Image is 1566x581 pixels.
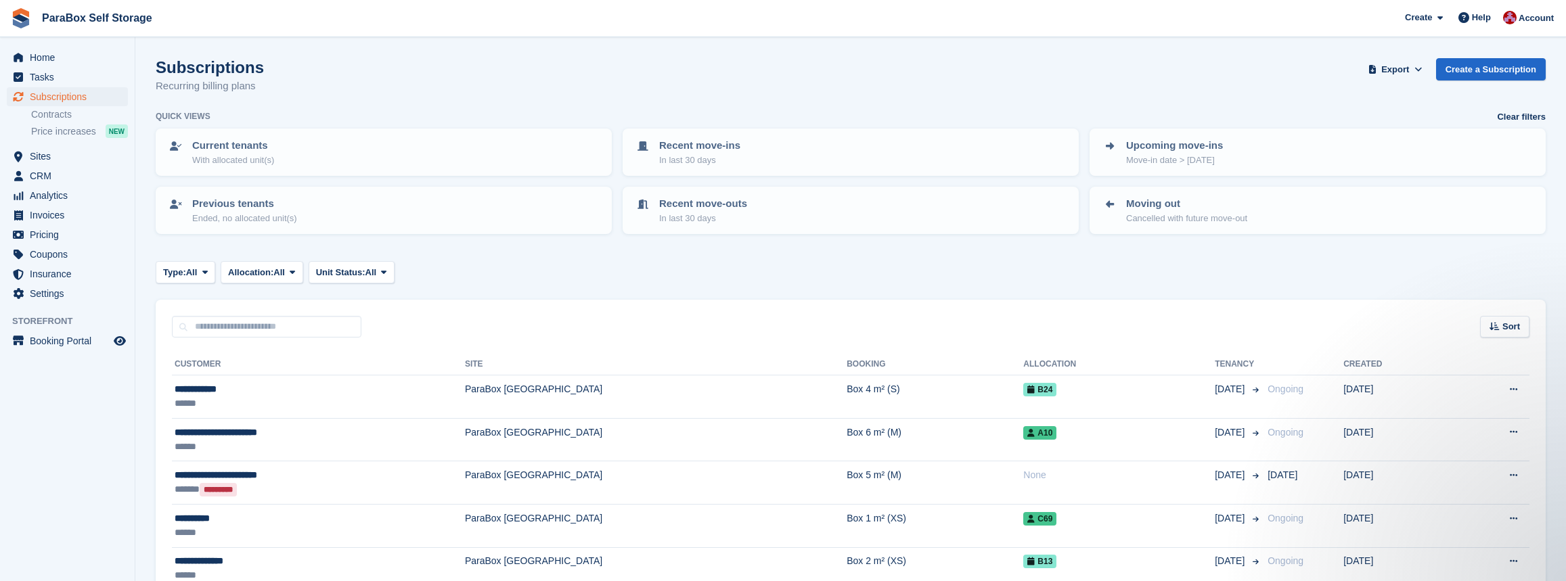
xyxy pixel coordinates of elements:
[7,186,128,205] a: menu
[1215,511,1247,526] span: [DATE]
[30,245,111,264] span: Coupons
[465,418,847,461] td: ParaBox [GEOGRAPHIC_DATA]
[659,196,747,212] p: Recent move-outs
[31,108,128,121] a: Contracts
[847,504,1023,547] td: Box 1 m² (XS)
[1091,188,1544,233] a: Moving out Cancelled with future move-out
[1436,58,1546,80] a: Create a Subscription
[156,78,264,94] p: Recurring billing plans
[7,331,128,350] a: menu
[1366,58,1425,80] button: Export
[30,48,111,67] span: Home
[31,125,96,138] span: Price increases
[1023,426,1056,440] span: A10
[37,7,158,29] a: ParaBox Self Storage
[1343,418,1451,461] td: [DATE]
[1215,554,1247,568] span: [DATE]
[1343,461,1451,505] td: [DATE]
[192,154,274,167] p: With allocated unit(s)
[1091,130,1544,175] a: Upcoming move-ins Move-in date > [DATE]
[30,87,111,106] span: Subscriptions
[1023,555,1056,568] span: B13
[156,110,210,122] h6: Quick views
[192,196,297,212] p: Previous tenants
[1215,354,1262,375] th: Tenancy
[1023,512,1056,526] span: C69
[1023,354,1215,375] th: Allocation
[157,188,610,233] a: Previous tenants Ended, no allocated unit(s)
[1126,212,1247,225] p: Cancelled with future move-out
[1343,375,1451,419] td: [DATE]
[221,261,303,283] button: Allocation: All
[1215,468,1247,482] span: [DATE]
[7,166,128,185] a: menu
[1519,11,1554,25] span: Account
[1023,468,1215,482] div: None
[1268,427,1303,438] span: Ongoing
[30,186,111,205] span: Analytics
[157,130,610,175] a: Current tenants With allocated unit(s)
[1405,11,1432,24] span: Create
[192,212,297,225] p: Ended, no allocated unit(s)
[31,124,128,139] a: Price increases NEW
[163,266,186,279] span: Type:
[316,266,365,279] span: Unit Status:
[7,48,128,67] a: menu
[30,147,111,166] span: Sites
[465,375,847,419] td: ParaBox [GEOGRAPHIC_DATA]
[106,124,128,138] div: NEW
[1023,383,1056,396] span: B24
[1126,154,1223,167] p: Move-in date > [DATE]
[172,354,465,375] th: Customer
[1215,425,1247,440] span: [DATE]
[156,58,264,76] h1: Subscriptions
[1268,555,1303,566] span: Ongoing
[7,147,128,166] a: menu
[7,225,128,244] a: menu
[1215,382,1247,396] span: [DATE]
[30,225,111,244] span: Pricing
[1343,504,1451,547] td: [DATE]
[192,138,274,154] p: Current tenants
[30,166,111,185] span: CRM
[30,206,111,225] span: Invoices
[1126,138,1223,154] p: Upcoming move-ins
[30,331,111,350] span: Booking Portal
[1126,196,1247,212] p: Moving out
[365,266,377,279] span: All
[7,87,128,106] a: menu
[7,68,128,87] a: menu
[30,284,111,303] span: Settings
[624,130,1077,175] a: Recent move-ins In last 30 days
[112,333,128,349] a: Preview store
[659,154,740,167] p: In last 30 days
[847,461,1023,505] td: Box 5 m² (M)
[847,354,1023,375] th: Booking
[465,354,847,375] th: Site
[30,68,111,87] span: Tasks
[465,504,847,547] td: ParaBox [GEOGRAPHIC_DATA]
[1503,11,1517,24] img: Yan Grandjean
[1502,320,1520,333] span: Sort
[1268,469,1297,480] span: [DATE]
[659,212,747,225] p: In last 30 days
[1381,63,1409,76] span: Export
[7,206,128,225] a: menu
[847,375,1023,419] td: Box 4 m² (S)
[156,261,215,283] button: Type: All
[7,264,128,283] a: menu
[465,461,847,505] td: ParaBox [GEOGRAPHIC_DATA]
[1268,513,1303,524] span: Ongoing
[1343,354,1451,375] th: Created
[1497,110,1546,124] a: Clear filters
[1268,384,1303,394] span: Ongoing
[186,266,198,279] span: All
[273,266,285,279] span: All
[228,266,273,279] span: Allocation:
[7,245,128,264] a: menu
[11,8,31,28] img: stora-icon-8386f47178a22dfd0bd8f6a31ec36ba5ce8667c1dd55bd0f319d3a0aa187defe.svg
[624,188,1077,233] a: Recent move-outs In last 30 days
[7,284,128,303] a: menu
[847,418,1023,461] td: Box 6 m² (M)
[1472,11,1491,24] span: Help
